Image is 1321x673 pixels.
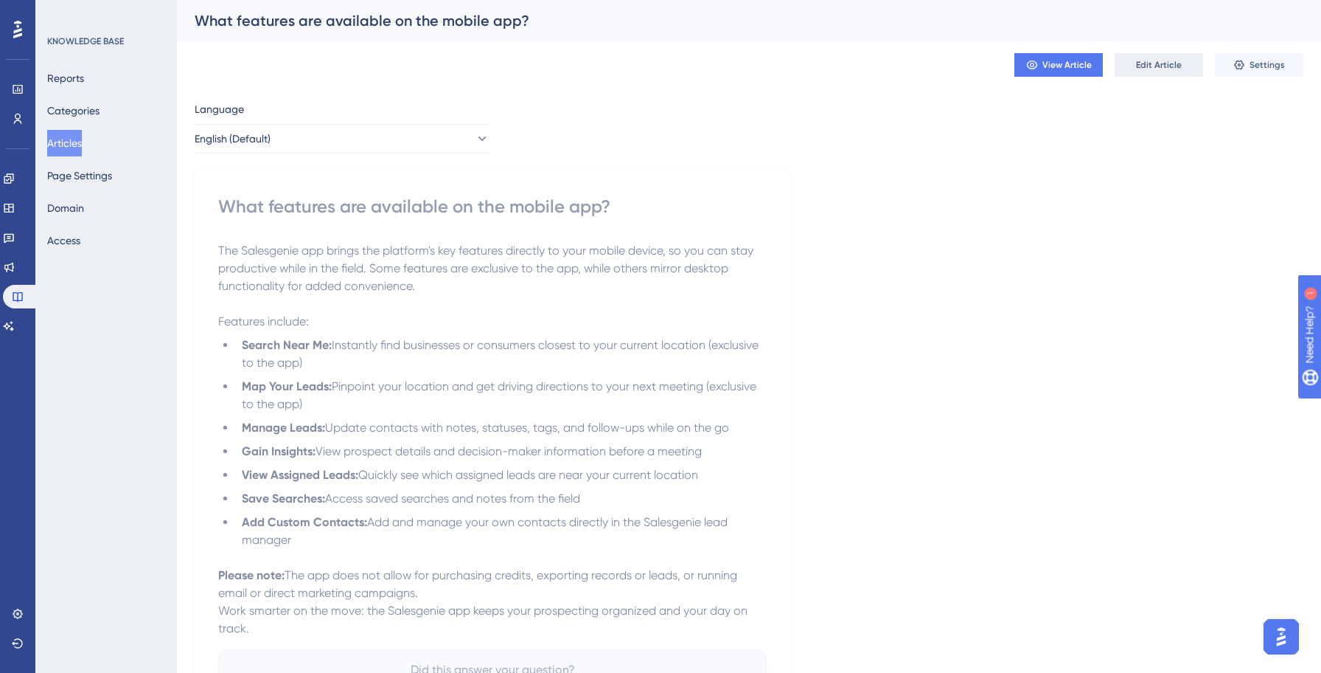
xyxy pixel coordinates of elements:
strong: Gain Insights: [242,444,316,458]
strong: Please note: [218,568,285,582]
span: Access saved searches and notes from the field [325,491,580,505]
div: 1 [102,7,107,19]
span: Add and manage your own contacts directly in the Salesgenie lead manager [242,515,731,547]
div: What features are available on the mobile app? [218,195,767,218]
button: Domain [47,195,84,221]
button: Reports [47,65,84,92]
button: Edit Article [1115,53,1203,77]
span: The app does not allow for purchasing credits, exporting records or leads, or running email or di... [218,568,740,600]
span: Language [195,100,244,118]
span: Edit Article [1136,59,1182,71]
strong: Add Custom Contacts: [242,515,367,529]
button: Categories [47,97,100,124]
span: Settings [1249,59,1285,71]
span: Work smarter on the move: the Salesgenie app keeps your prospecting organized and your day on track. [218,604,750,635]
span: Pinpoint your location and get driving directions to your next meeting (exclusive to the app) [242,379,759,411]
span: View Article [1042,59,1092,71]
strong: Search Near Me: [242,338,332,352]
button: View Article [1014,53,1103,77]
div: KNOWLEDGE BASE [47,35,124,47]
strong: Map Your Leads: [242,379,332,393]
strong: Manage Leads: [242,421,325,435]
strong: Save Searches: [242,491,325,505]
button: Page Settings [47,162,112,189]
button: English (Default) [195,124,489,153]
span: Quickly see which assigned leads are near your current location [358,468,698,482]
button: Settings [1215,53,1303,77]
span: Features include: [218,314,309,328]
span: View prospect details and decision-maker information before a meeting [316,444,702,458]
span: Update contacts with notes, statuses, tags, and follow-ups while on the go [325,421,729,435]
button: Access [47,227,80,254]
iframe: UserGuiding AI Assistant Launcher [1259,615,1303,659]
span: Instantly find businesses or consumers closest to your current location (exclusive to the app) [242,338,761,370]
span: English (Default) [195,130,271,148]
div: What features are available on the mobile app? [195,10,1266,31]
span: The Salesgenie app brings the platform's key features directly to your mobile device, so you can ... [218,244,756,293]
button: Articles [47,130,82,156]
strong: View Assigned Leads: [242,468,358,482]
span: Need Help? [35,4,92,21]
